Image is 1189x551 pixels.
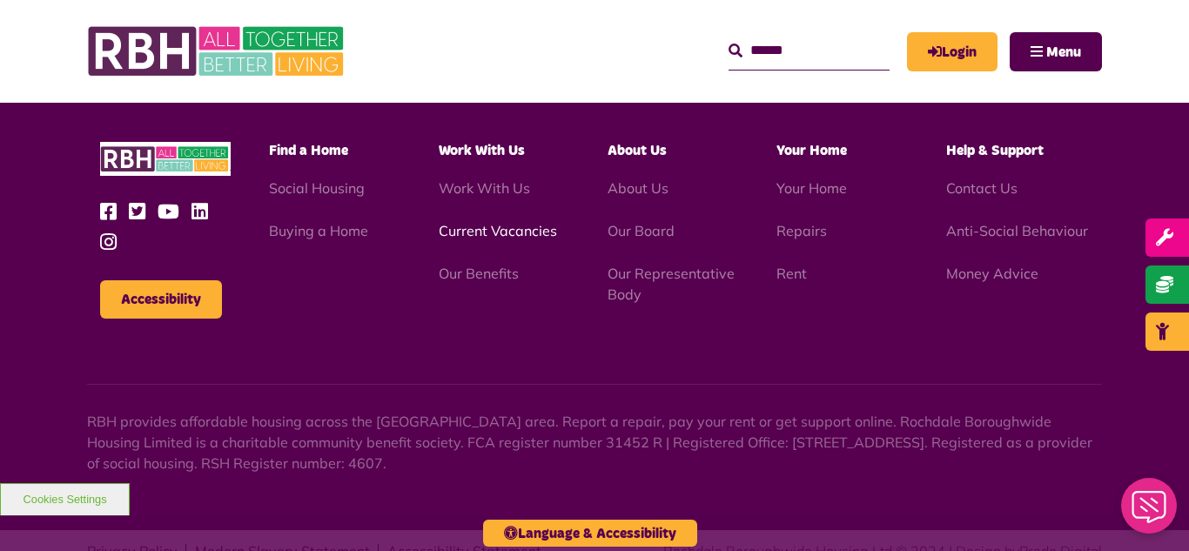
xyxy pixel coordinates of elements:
a: Your Home [776,179,847,197]
a: Anti-Social Behaviour [946,222,1088,239]
span: Work With Us [439,144,525,158]
a: Repairs [776,222,827,239]
span: Help & Support [946,144,1044,158]
a: MyRBH [907,32,998,71]
a: Rent [776,265,807,282]
p: RBH provides affordable housing across the [GEOGRAPHIC_DATA] area. Report a repair, pay your rent... [87,411,1102,474]
img: RBH [100,142,231,176]
a: Our Benefits [439,265,519,282]
input: Search [729,32,890,70]
button: Language & Accessibility [483,520,697,547]
img: RBH [87,17,348,85]
a: Our Representative Body [608,265,735,303]
a: About Us [608,179,668,197]
button: Accessibility [100,280,222,319]
a: Buying a Home [269,222,368,239]
a: Work With Us [439,179,530,197]
span: Find a Home [269,144,348,158]
button: Navigation [1010,32,1102,71]
span: About Us [608,144,667,158]
a: Money Advice [946,265,1038,282]
a: Contact Us [946,179,1018,197]
span: Menu [1046,45,1081,59]
a: Current Vacancies [439,222,557,239]
span: Your Home [776,144,847,158]
a: Social Housing - open in a new tab [269,179,365,197]
iframe: Netcall Web Assistant for live chat [1111,473,1189,551]
a: Our Board [608,222,675,239]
